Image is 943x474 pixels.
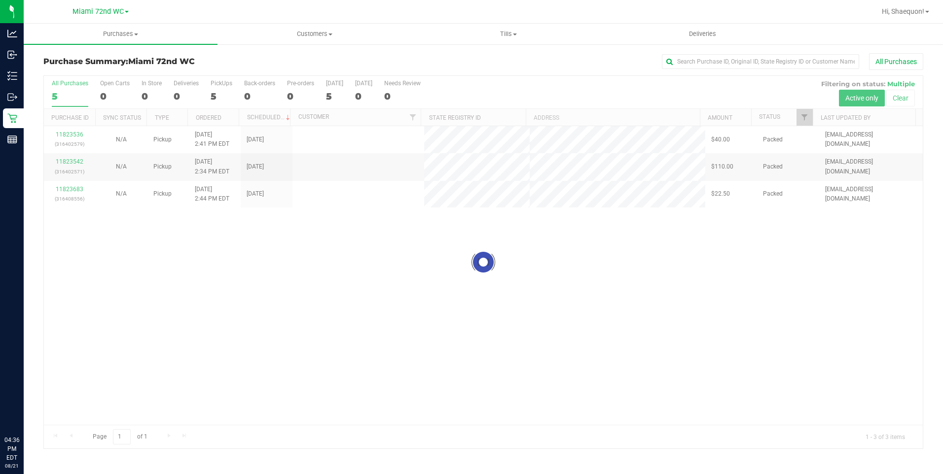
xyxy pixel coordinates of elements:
span: Deliveries [676,30,729,38]
span: Tills [412,30,605,38]
a: Customers [218,24,411,44]
p: 08/21 [4,462,19,470]
inline-svg: Outbound [7,92,17,102]
inline-svg: Inbound [7,50,17,60]
input: Search Purchase ID, Original ID, State Registry ID or Customer Name... [662,54,859,69]
inline-svg: Reports [7,135,17,144]
a: Deliveries [606,24,799,44]
inline-svg: Retail [7,113,17,123]
iframe: Resource center [10,395,39,425]
button: All Purchases [869,53,923,70]
inline-svg: Inventory [7,71,17,81]
span: Hi, Shaequon! [882,7,924,15]
span: Purchases [24,30,218,38]
p: 04:36 PM EDT [4,436,19,462]
span: Customers [218,30,411,38]
h3: Purchase Summary: [43,57,337,66]
inline-svg: Analytics [7,29,17,38]
span: Miami 72nd WC [128,57,195,66]
a: Tills [412,24,606,44]
a: Purchases [24,24,218,44]
span: Miami 72nd WC [73,7,124,16]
